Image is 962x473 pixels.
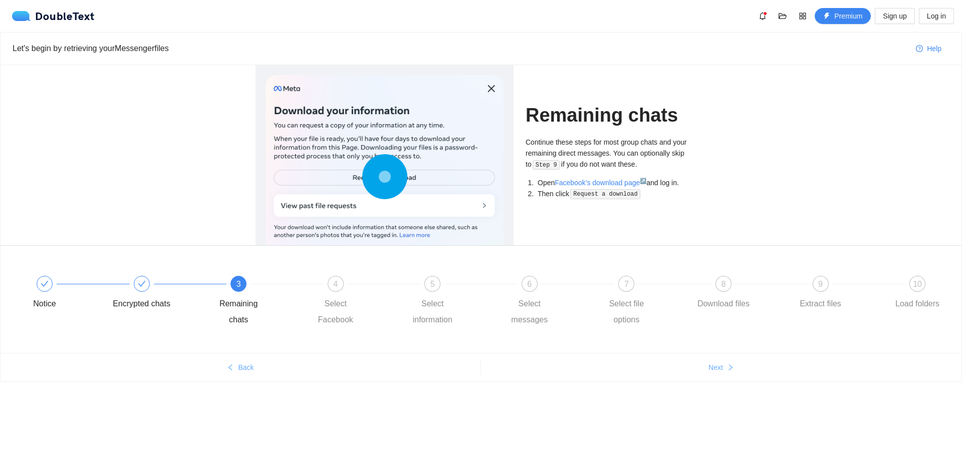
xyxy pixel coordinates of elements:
div: Load folders [895,296,939,312]
span: 9 [818,280,823,288]
div: Remaining chats [209,296,268,328]
span: 3 [236,280,241,288]
span: Premium [834,11,862,22]
button: folder-open [775,8,791,24]
div: 7Select file options [597,276,694,328]
div: 9Extract files [792,276,889,312]
div: Download files [697,296,750,312]
span: folder-open [775,12,790,20]
span: Sign up [883,11,906,22]
span: 10 [913,280,922,288]
div: Notice [33,296,56,312]
div: 5Select information [403,276,501,328]
div: Encrypted chats [113,276,210,312]
div: 3Remaining chats [209,276,307,328]
span: check [138,280,146,288]
span: Next [708,362,723,373]
button: appstore [795,8,811,24]
span: 6 [527,280,532,288]
sup: ↗ [640,178,646,184]
button: Log in [919,8,954,24]
div: Let's begin by retrieving your Messenger files [13,42,908,55]
span: left [227,364,234,372]
div: 4Select Facebook [307,276,404,328]
button: bell [755,8,771,24]
span: check [41,280,49,288]
span: bell [755,12,770,20]
span: 8 [721,280,726,288]
span: 7 [624,280,629,288]
div: Extract files [800,296,841,312]
button: thunderboltPremium [815,8,871,24]
span: Back [238,362,254,373]
span: Help [927,43,941,54]
button: Nextright [481,359,961,375]
button: question-circleHelp [908,41,949,57]
div: Select information [403,296,461,328]
span: Log in [927,11,946,22]
li: Then click [536,188,706,200]
div: 6Select messages [501,276,598,328]
code: Step 9 [533,160,560,170]
div: Encrypted chats [113,296,170,312]
a: Facebook's download page↗ [555,179,646,187]
div: Select file options [597,296,655,328]
span: thunderbolt [823,13,830,21]
button: leftBack [1,359,480,375]
img: logo [12,11,35,21]
div: Notice [16,276,113,312]
span: 5 [430,280,435,288]
p: Continue these steps for most group chats and your remaining direct messages. You can optionally ... [526,137,706,170]
button: Sign up [875,8,914,24]
div: Select messages [501,296,559,328]
div: Select Facebook [307,296,365,328]
a: logoDoubleText [12,11,95,21]
span: 4 [333,280,338,288]
span: question-circle [916,45,923,53]
h1: Remaining chats [526,104,706,127]
span: right [727,364,734,372]
span: appstore [795,12,810,20]
li: Open and log in. [536,177,706,188]
code: Request a download [570,189,640,199]
div: 10Load folders [888,276,946,312]
div: DoubleText [12,11,95,21]
div: 8Download files [694,276,792,312]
